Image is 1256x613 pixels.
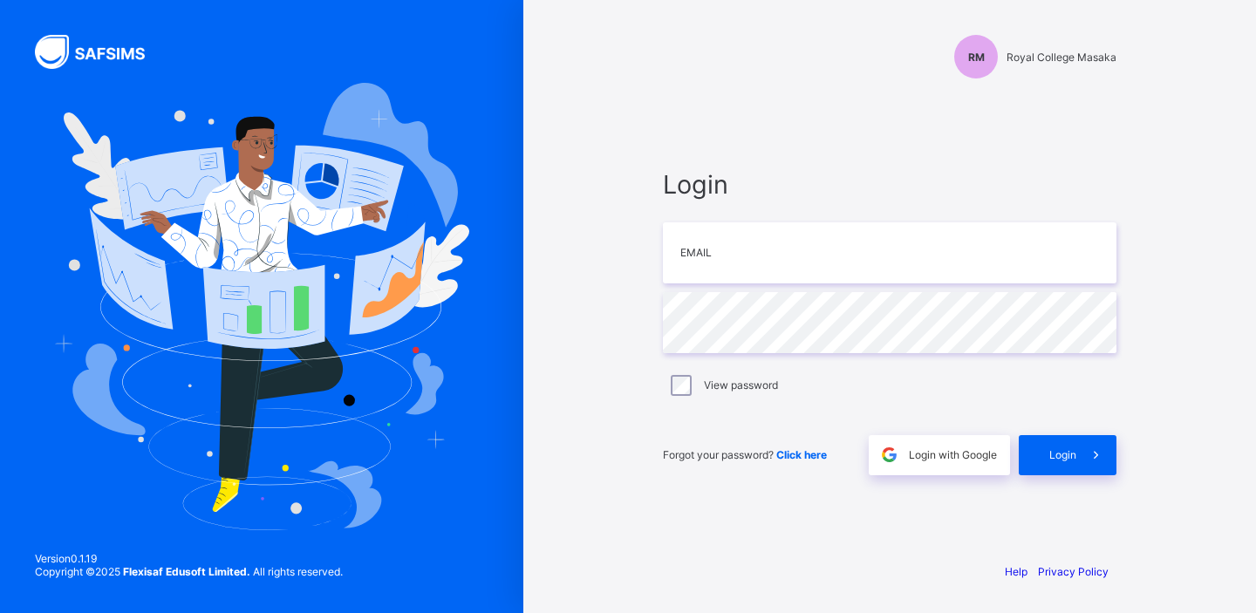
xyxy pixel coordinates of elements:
[54,83,469,529] img: Hero Image
[35,35,166,69] img: SAFSIMS Logo
[663,448,827,461] span: Forgot your password?
[879,445,899,465] img: google.396cfc9801f0270233282035f929180a.svg
[663,169,1116,200] span: Login
[968,51,985,64] span: RM
[776,448,827,461] a: Click here
[704,378,778,392] label: View password
[1038,565,1109,578] a: Privacy Policy
[1007,51,1116,64] span: Royal College Masaka
[909,448,997,461] span: Login with Google
[1049,448,1076,461] span: Login
[123,565,250,578] strong: Flexisaf Edusoft Limited.
[35,552,343,565] span: Version 0.1.19
[35,565,343,578] span: Copyright © 2025 All rights reserved.
[1005,565,1027,578] a: Help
